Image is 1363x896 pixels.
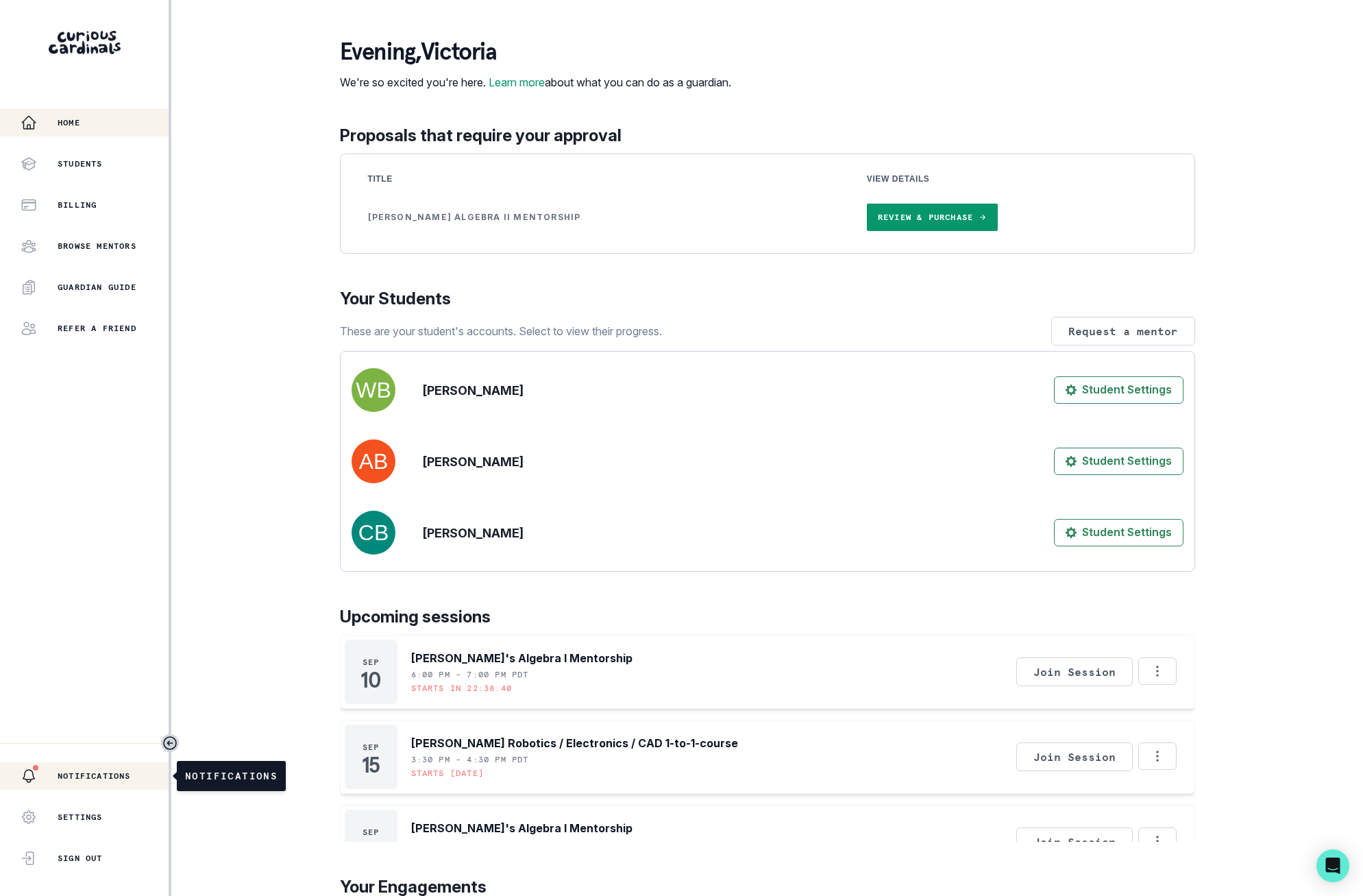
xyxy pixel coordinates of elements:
[867,204,998,231] a: Review & Purchase
[1138,827,1177,855] button: Options
[58,282,136,293] p: Guardian Guide
[411,683,513,694] p: Starts in 22:38:40
[360,673,380,687] p: 10
[1054,376,1183,404] button: Student Settings
[352,193,850,242] td: [PERSON_NAME] Algebra II Mentorship
[1016,742,1133,771] button: Join Session
[363,742,380,753] p: Sep
[423,452,524,471] p: [PERSON_NAME]
[1016,657,1133,686] button: Join Session
[363,657,380,668] p: Sep
[58,771,131,782] p: Notifications
[352,511,395,555] img: svg
[489,75,545,89] a: Learn more
[340,123,1195,148] p: Proposals that require your approval
[58,158,103,169] p: Students
[340,323,662,339] p: These are your student's accounts. Select to view their progress.
[58,323,136,334] p: Refer a friend
[1051,317,1195,346] button: Request a mentor
[352,165,850,193] th: Title
[49,31,121,54] img: Curious Cardinals Logo
[340,38,731,66] p: evening , Victoria
[411,650,633,666] p: [PERSON_NAME]'s Algebra I Mentorship
[1054,448,1183,475] button: Student Settings
[411,754,529,765] p: 3:30 PM - 4:30 PM PDT
[411,768,484,779] p: Starts [DATE]
[423,524,524,542] p: [PERSON_NAME]
[1316,849,1349,882] div: Open Intercom Messenger
[411,839,529,850] p: 6:00 PM - 7:00 PM PDT
[411,820,633,836] p: [PERSON_NAME]'s Algebra I Mentorship
[1138,657,1177,685] button: Options
[340,74,731,90] p: We're so excited you're here. about what you can do as a guardian.
[58,812,103,823] p: Settings
[1054,519,1183,546] button: Student Settings
[340,605,1195,629] p: Upcoming sessions
[340,287,1195,311] p: Your Students
[352,368,395,412] img: svg
[1138,742,1177,770] button: Options
[411,669,529,680] p: 6:00 PM - 7:00 PM PDT
[363,827,380,838] p: Sep
[850,165,1183,193] th: View Details
[411,735,738,751] p: [PERSON_NAME] Robotics / Electronics / CAD 1-to-1-course
[362,758,380,772] p: 15
[352,439,395,483] img: svg
[423,381,524,400] p: [PERSON_NAME]
[58,241,136,252] p: Browse Mentors
[58,199,97,210] p: Billing
[58,853,103,864] p: Sign Out
[58,117,80,128] p: Home
[1016,827,1133,856] button: Join Session
[161,734,179,752] button: Toggle sidebar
